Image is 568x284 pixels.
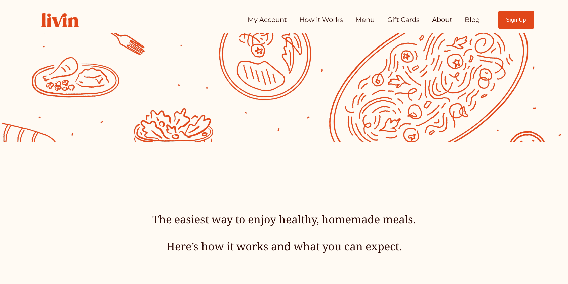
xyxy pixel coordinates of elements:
a: How it Works [299,13,343,27]
a: Sign Up [498,11,534,29]
h4: The easiest way to enjoy healthy, homemade meals. [83,212,484,227]
h4: Here’s how it works and what you can expect. [83,239,484,254]
a: Blog [465,13,480,27]
img: Livin [34,6,86,34]
a: About [432,13,452,27]
a: My Account [248,13,287,27]
a: Gift Cards [387,13,420,27]
a: Menu [355,13,375,27]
